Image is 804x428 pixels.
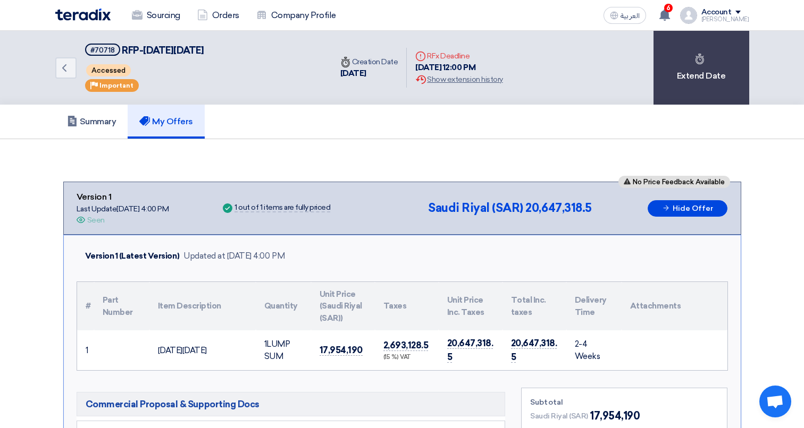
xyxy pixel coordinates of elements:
span: 1 [264,339,267,349]
div: 1 out of 1 items are fully priced [234,204,330,212]
div: (15 %) VAT [383,353,430,362]
button: العربية [604,7,646,24]
th: Item Description [149,282,256,331]
div: [DATE][DATE] [158,345,247,357]
div: RFx Deadline [415,50,502,62]
span: 6 [664,4,673,12]
div: [PERSON_NAME] [701,16,749,22]
div: Show extension history [415,74,502,85]
div: #70718 [90,47,115,54]
h5: Summary [67,116,116,127]
span: Saudi Riyal (SAR) [530,410,588,422]
div: Version 1 [77,191,169,203]
span: 20,647,318.5 [525,201,591,215]
div: Last Update [DATE] 4:00 PM [77,203,169,215]
th: Unit Price (Saudi Riyal (SAR)) [311,282,375,331]
th: Delivery Time [566,282,622,331]
a: Open chat [759,386,791,417]
th: Attachments [622,282,727,331]
span: العربية [621,12,640,20]
div: Version 1 (Latest Version) [85,250,180,262]
span: 20,647,318.5 [511,338,557,363]
span: 20,647,318.5 [447,338,493,363]
a: Summary [55,105,128,139]
span: 17,954,190 [590,408,640,424]
td: 1 [77,330,94,370]
div: Creation Date [340,56,398,67]
span: Saudi Riyal (SAR) [428,201,523,215]
div: [DATE] 12:00 PM [415,62,502,74]
div: Extend Date [654,31,749,105]
h5: My Offers [139,116,193,127]
span: No Price Feedback Available [633,178,725,185]
span: Commercial Proposal & Supporting Docs [86,398,259,410]
h5: RFP-Saudi National Day 2025 [85,44,204,57]
span: 17,954,190 [320,345,363,356]
span: Important [99,82,133,89]
div: Seen [87,215,105,226]
th: Quantity [256,282,311,331]
td: LUMP SUM [256,330,311,370]
a: Company Profile [248,4,345,27]
div: [DATE] [340,67,398,80]
th: Taxes [375,282,439,331]
span: 2,693,128.5 [383,340,429,351]
a: My Offers [128,105,205,139]
a: Orders [189,4,248,27]
div: Updated at [DATE] 4:00 PM [183,250,284,262]
th: # [77,282,94,331]
img: Teradix logo [55,8,111,21]
span: RFP-[DATE][DATE] [122,45,204,56]
img: profile_test.png [680,7,697,24]
div: Subtotal [530,397,718,408]
button: Hide Offer [648,200,727,217]
a: Sourcing [123,4,189,27]
th: Unit Price Inc. Taxes [439,282,502,331]
th: Total Inc. taxes [502,282,566,331]
td: 2-4 Weeks [566,330,622,370]
div: Account [701,8,732,17]
span: Accessed [86,64,131,76]
th: Part Number [94,282,149,331]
